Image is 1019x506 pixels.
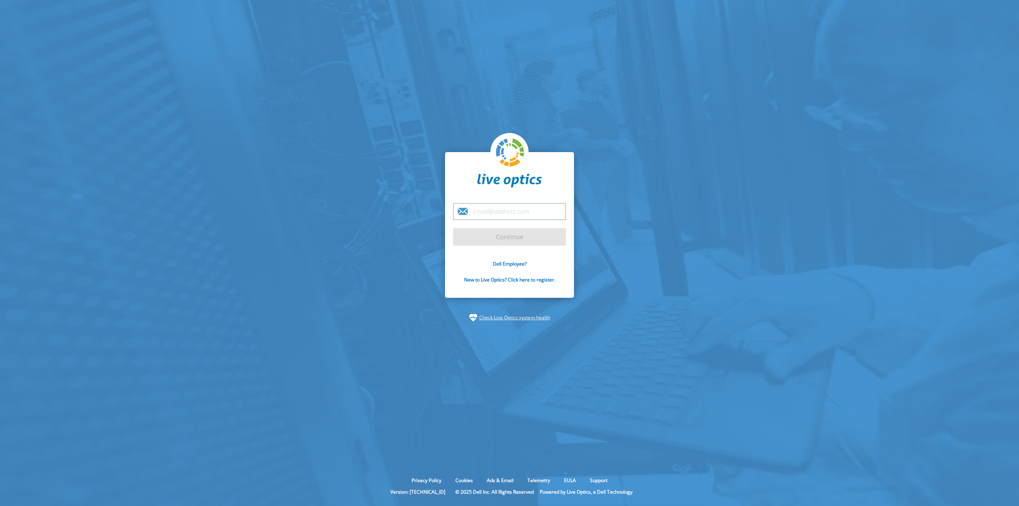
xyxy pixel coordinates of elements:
[453,203,566,220] input: email@address.com
[496,139,525,167] img: liveoptics-logo.svg
[584,477,613,484] a: Support
[493,260,527,267] a: Dell Employee?
[449,477,479,484] a: Cookies
[387,488,449,495] li: Version: [TECHNICAL_ID]
[558,477,582,484] a: EULA
[464,276,555,283] a: New to Live Optics? Click here to register.
[406,477,447,484] a: Privacy Policy
[451,488,538,495] li: © 2025 Dell Inc. All Rights Reserved
[540,488,632,495] li: Powered by Live Optics, a Dell Technology
[477,174,542,188] img: liveoptics-word.svg
[469,314,477,322] img: status-check-icon.svg
[479,314,550,322] a: Check Live Optics system health
[521,477,556,484] a: Telemetry
[481,477,519,484] a: Ads & Email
